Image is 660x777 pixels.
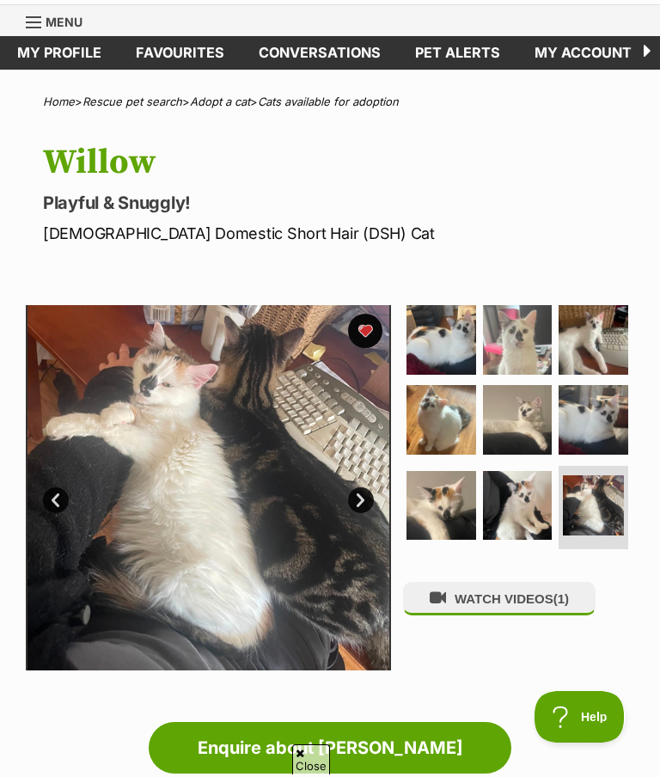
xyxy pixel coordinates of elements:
[46,15,82,29] span: Menu
[43,95,75,108] a: Home
[26,5,95,36] a: Menu
[406,305,476,375] img: Photo of Willow
[553,591,569,606] span: (1)
[406,471,476,541] img: Photo of Willow
[149,722,511,774] a: Enquire about [PERSON_NAME]
[483,385,553,455] img: Photo of Willow
[190,95,250,108] a: Adopt a cat
[535,691,626,743] iframe: Help Scout Beacon - Open
[559,305,628,375] img: Photo of Willow
[517,36,649,70] a: My account
[483,305,553,375] img: Photo of Willow
[119,36,241,70] a: Favourites
[43,143,634,182] h1: Willow
[348,487,374,513] a: Next
[563,475,624,536] img: Photo of Willow
[43,222,634,245] p: [DEMOGRAPHIC_DATA] Domestic Short Hair (DSH) Cat
[82,95,182,108] a: Rescue pet search
[483,471,553,541] img: Photo of Willow
[258,95,399,108] a: Cats available for adoption
[26,305,391,670] img: Photo of Willow
[292,744,330,774] span: Close
[348,314,382,348] button: favourite
[398,36,517,70] a: Pet alerts
[43,191,634,215] p: Playful & Snuggly!
[559,385,628,455] img: Photo of Willow
[403,582,596,615] button: WATCH VIDEOS(1)
[43,487,69,513] a: Prev
[241,36,398,70] a: conversations
[406,385,476,455] img: Photo of Willow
